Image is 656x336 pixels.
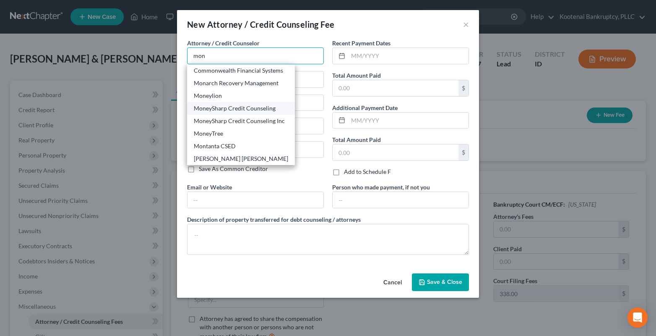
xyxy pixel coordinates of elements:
[187,39,260,47] span: Attorney / Credit Counselor
[348,113,469,129] input: MM/YYYY
[458,80,469,96] div: $
[207,19,335,29] span: Attorney / Credit Counseling Fee
[194,129,288,138] div: MoneyTree
[332,39,390,47] label: Recent Payment Dates
[344,168,391,176] label: Add to Schedule F
[194,66,288,75] div: Commonwealth Financial Systems
[332,183,430,192] label: Person who made payment, if not you
[333,144,458,160] input: 0.00
[187,215,361,224] label: Description of property transferred for debt counseling / attorneys
[333,192,469,208] input: --
[627,307,648,328] div: Open Intercom Messenger
[333,80,458,96] input: 0.00
[187,19,205,29] span: New
[332,103,398,112] label: Additional Payment Date
[377,274,409,291] button: Cancel
[427,278,462,286] span: Save & Close
[458,144,469,160] div: $
[463,19,469,29] button: ×
[194,117,288,125] div: MoneySharp Credit Counseling Inc
[194,92,288,100] div: Moneylion
[194,79,288,87] div: Monarch Recovery Management
[199,165,268,173] label: Save As Common Creditor
[412,273,469,291] button: Save & Close
[187,192,323,208] input: --
[187,183,232,192] label: Email or Website
[348,48,469,64] input: MM/YYYY
[194,142,288,150] div: Montanta CSED
[194,104,288,113] div: MoneySharp Credit Counseling
[332,71,381,80] label: Total Amount Paid
[187,47,324,64] input: Search creditor by name...
[332,135,381,144] label: Total Amount Paid
[194,155,288,163] div: [PERSON_NAME] [PERSON_NAME]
